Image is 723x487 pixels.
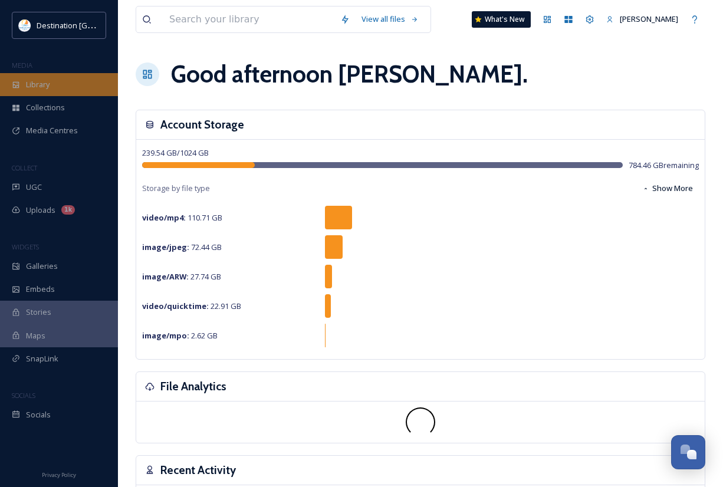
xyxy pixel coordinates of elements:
[142,301,241,311] span: 22.91 GB
[42,471,76,479] span: Privacy Policy
[160,462,236,479] h3: Recent Activity
[26,353,58,364] span: SnapLink
[26,79,50,90] span: Library
[163,6,334,32] input: Search your library
[142,271,189,282] strong: image/ARW :
[26,205,55,216] span: Uploads
[171,57,528,92] h1: Good afternoon [PERSON_NAME] .
[620,14,678,24] span: [PERSON_NAME]
[356,8,425,31] a: View all files
[12,61,32,70] span: MEDIA
[12,391,35,400] span: SOCIALS
[142,330,189,341] strong: image/mpo :
[142,212,186,223] strong: video/mp4 :
[142,147,209,158] span: 239.54 GB / 1024 GB
[26,307,51,318] span: Stories
[142,242,189,252] strong: image/jpeg :
[160,378,226,395] h3: File Analytics
[142,212,222,223] span: 110.71 GB
[26,182,42,193] span: UGC
[42,467,76,481] a: Privacy Policy
[142,330,218,341] span: 2.62 GB
[629,160,699,171] span: 784.46 GB remaining
[636,177,699,200] button: Show More
[142,183,210,194] span: Storage by file type
[160,116,244,133] h3: Account Storage
[142,271,221,282] span: 27.74 GB
[26,102,65,113] span: Collections
[12,242,39,251] span: WIDGETS
[61,205,75,215] div: 1k
[26,330,45,341] span: Maps
[19,19,31,31] img: download.png
[671,435,705,469] button: Open Chat
[472,11,531,28] a: What's New
[26,284,55,295] span: Embeds
[12,163,37,172] span: COLLECT
[142,301,209,311] strong: video/quicktime :
[37,19,154,31] span: Destination [GEOGRAPHIC_DATA]
[26,125,78,136] span: Media Centres
[600,8,684,31] a: [PERSON_NAME]
[26,409,51,420] span: Socials
[26,261,58,272] span: Galleries
[142,242,222,252] span: 72.44 GB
